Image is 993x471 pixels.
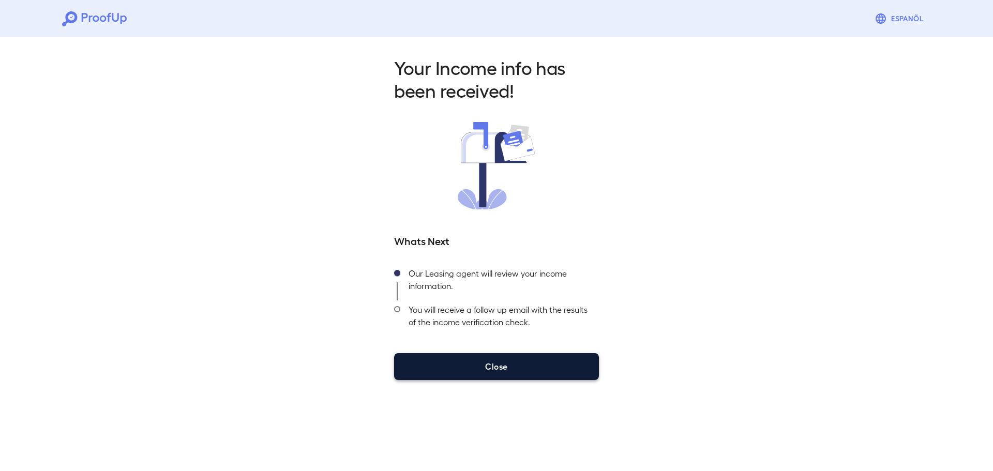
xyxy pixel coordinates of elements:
img: received.svg [458,122,535,209]
div: Our Leasing agent will review your income information. [400,264,599,300]
div: You will receive a follow up email with the results of the income verification check. [400,300,599,337]
h5: Whats Next [394,233,599,248]
button: Close [394,353,599,380]
h2: Your Income info has been received! [394,56,599,101]
button: Espanõl [870,8,931,29]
